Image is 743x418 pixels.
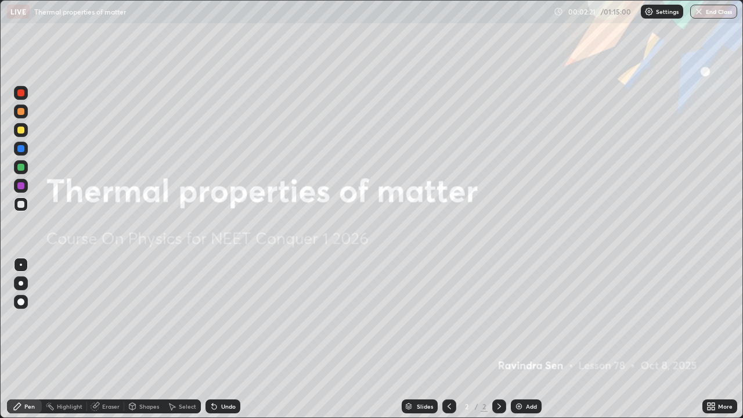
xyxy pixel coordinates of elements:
p: LIVE [10,7,26,16]
img: end-class-cross [694,7,704,16]
button: End Class [690,5,737,19]
div: Add [526,403,537,409]
div: More [718,403,733,409]
p: Thermal properties of matter [34,7,126,16]
div: Undo [221,403,236,409]
p: Settings [656,9,679,15]
div: 2 [481,401,488,412]
img: add-slide-button [514,402,524,411]
div: Shapes [139,403,159,409]
img: class-settings-icons [644,7,654,16]
div: Eraser [102,403,120,409]
div: Select [179,403,196,409]
div: Pen [24,403,35,409]
div: Highlight [57,403,82,409]
div: / [475,403,478,410]
div: 2 [461,403,473,410]
div: Slides [417,403,433,409]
